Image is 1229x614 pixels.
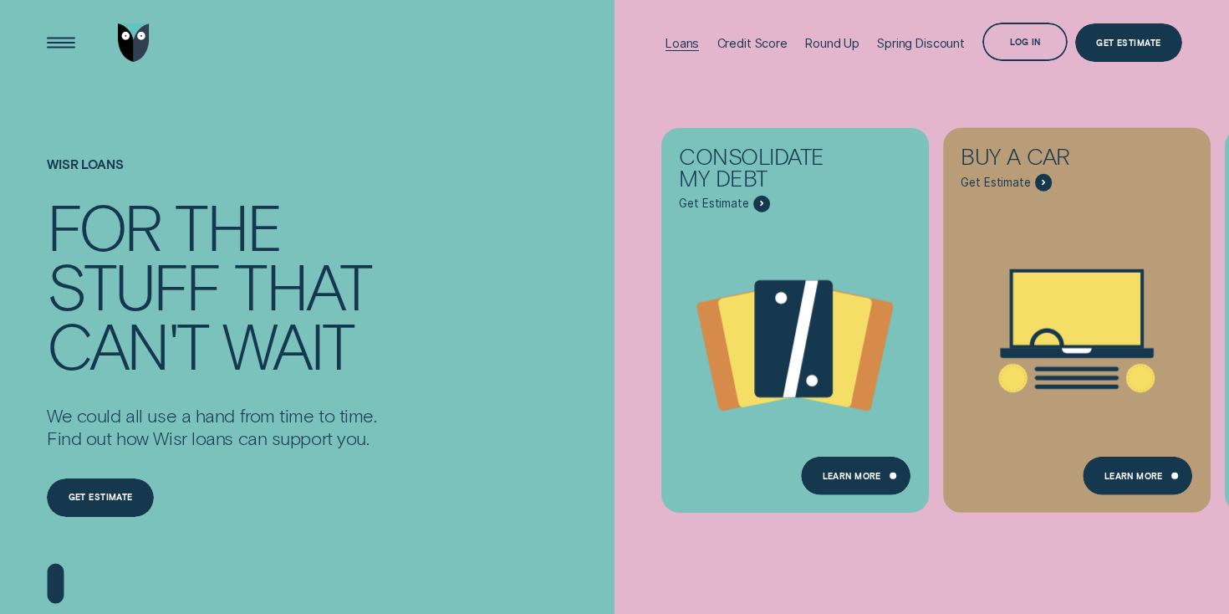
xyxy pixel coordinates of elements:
[1075,23,1182,62] a: Get Estimate
[47,197,161,256] div: For
[943,128,1211,502] a: Buy a car - Learn more
[717,36,788,50] div: Credit Score
[175,197,281,256] div: the
[1083,457,1192,495] a: Learn More
[661,128,929,502] a: Consolidate my debt - Learn more
[47,256,220,315] div: stuff
[222,315,353,375] div: wait
[118,23,150,62] img: Wisr
[679,146,849,195] div: Consolidate my debt
[801,457,910,495] a: Learn more
[47,197,376,376] h4: For the stuff that can't wait
[47,478,154,517] a: Get estimate
[877,36,965,50] div: Spring Discount
[982,23,1068,61] button: Log in
[47,404,376,450] p: We could all use a hand from time to time. Find out how Wisr loans can support you.
[679,197,748,211] span: Get Estimate
[234,256,370,315] div: that
[805,36,859,50] div: Round Up
[42,23,80,62] button: Open Menu
[47,157,376,197] h1: Wisr loans
[961,146,1131,174] div: Buy a car
[665,36,699,50] div: Loans
[47,315,208,375] div: can't
[961,176,1030,190] span: Get Estimate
